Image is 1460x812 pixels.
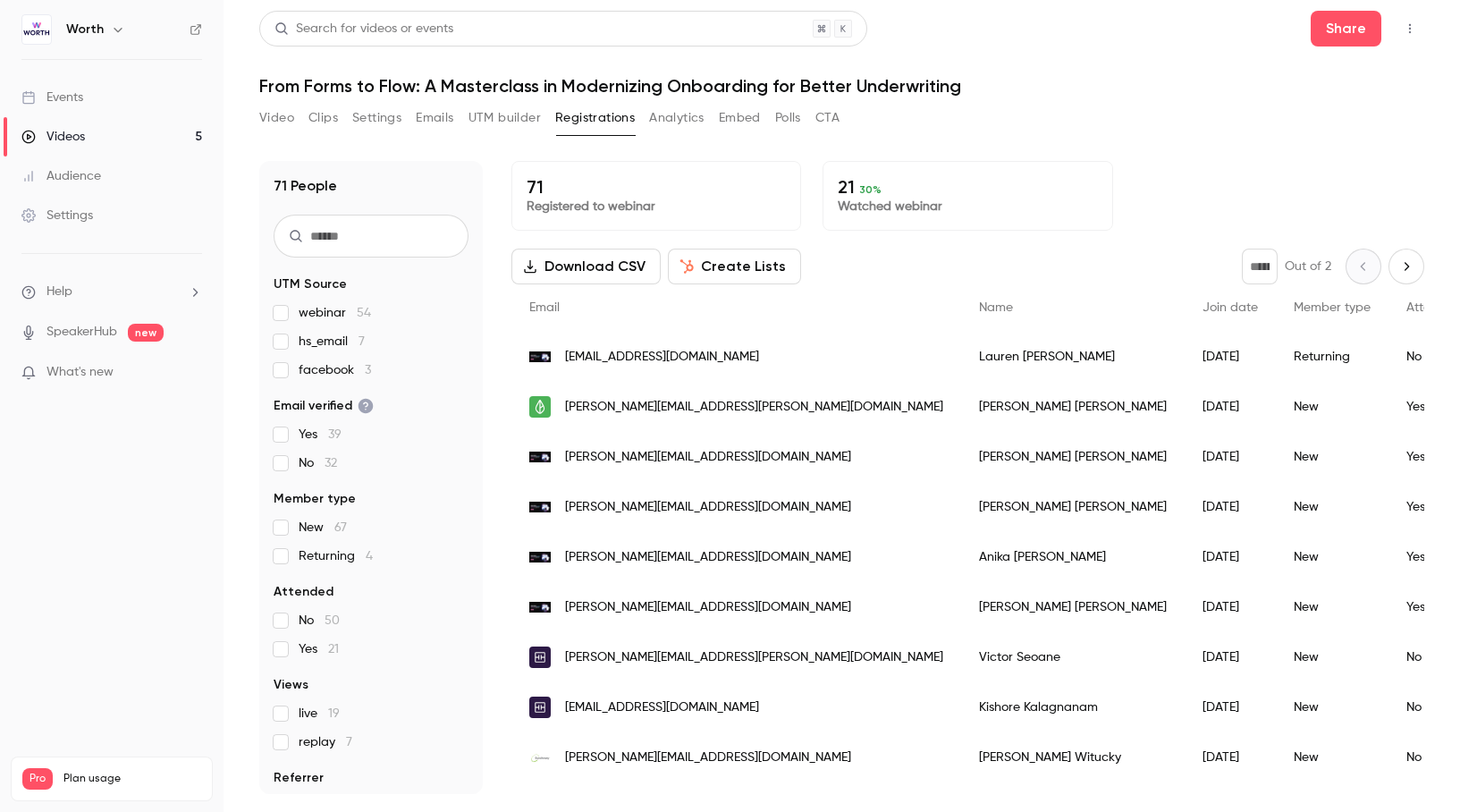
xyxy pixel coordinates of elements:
span: 4 [366,550,373,562]
span: Yes [299,640,339,658]
span: 54 [357,307,371,319]
span: No [299,612,340,630]
button: Create Lists [668,249,801,284]
div: Anika [PERSON_NAME] [961,532,1185,582]
div: [PERSON_NAME] [PERSON_NAME] [961,432,1185,482]
button: CTA [815,104,840,132]
span: Member type [274,490,356,508]
img: syf.com [529,747,551,768]
button: Top Bar Actions [1396,14,1424,43]
div: [PERSON_NAME] [PERSON_NAME] [961,382,1185,432]
button: Next page [1388,249,1424,284]
p: Watched webinar [838,198,1097,216]
img: joinworth.com [529,552,551,563]
span: Returning [299,547,373,565]
img: joinworth.com [529,452,551,463]
div: Kishore Kalagnanam [961,682,1185,732]
span: 39 [328,428,342,441]
span: 32 [325,457,337,469]
span: UTM Source [274,275,347,293]
div: [PERSON_NAME] [PERSON_NAME] [961,482,1185,532]
p: Out of 2 [1285,258,1331,275]
div: [DATE] [1185,332,1276,382]
div: Victor Seoane [961,632,1185,682]
span: Email [529,301,560,314]
div: [DATE] [1185,482,1276,532]
div: New [1276,382,1388,432]
span: [PERSON_NAME][EMAIL_ADDRESS][DOMAIN_NAME] [565,749,851,767]
span: What's new [46,363,114,382]
button: Share [1311,11,1381,47]
span: Views [274,676,308,694]
button: Embed [719,104,761,132]
span: 19 [328,707,340,720]
img: truist.com [529,697,551,718]
div: New [1276,482,1388,532]
span: Join date [1203,301,1258,314]
span: No [299,454,337,472]
span: Attended [274,583,333,601]
button: Polls [775,104,801,132]
span: 7 [359,335,365,348]
h1: 71 People [274,175,337,197]
div: [DATE] [1185,682,1276,732]
span: hs_email [299,333,365,351]
button: Registrations [555,104,635,132]
span: [PERSON_NAME][EMAIL_ADDRESS][DOMAIN_NAME] [565,498,851,517]
div: Lauren [PERSON_NAME] [961,332,1185,382]
div: New [1276,432,1388,482]
button: Download CSV [511,249,661,284]
div: New [1276,532,1388,582]
img: joinworth.com [529,602,551,613]
img: branchapp.com [529,396,551,418]
span: Pro [22,768,53,790]
div: New [1276,632,1388,682]
button: Video [259,104,294,132]
p: Registered to webinar [527,198,786,216]
div: [PERSON_NAME] [PERSON_NAME] [961,582,1185,632]
button: Emails [416,104,453,132]
h6: Worth [66,21,104,38]
span: Referrer [274,769,324,787]
a: SpeakerHub [46,323,117,342]
button: Clips [308,104,338,132]
div: New [1276,732,1388,782]
div: [DATE] [1185,382,1276,432]
img: Worth [22,15,51,44]
span: 30 % [859,183,882,196]
span: [EMAIL_ADDRESS][DOMAIN_NAME] [565,348,759,367]
div: [DATE] [1185,532,1276,582]
span: replay [299,733,352,751]
span: [PERSON_NAME][EMAIL_ADDRESS][PERSON_NAME][DOMAIN_NAME] [565,398,943,417]
span: new [128,324,164,342]
span: live [299,705,340,723]
div: [DATE] [1185,582,1276,632]
span: [EMAIL_ADDRESS][DOMAIN_NAME] [565,698,759,717]
button: Analytics [649,104,705,132]
div: New [1276,682,1388,732]
button: Settings [352,104,401,132]
h1: From Forms to Flow: A Masterclass in Modernizing Onboarding for Better Underwriting [259,75,1424,97]
span: facebook [299,361,371,379]
div: Returning [1276,332,1388,382]
div: Videos [21,128,85,146]
div: Search for videos or events [274,20,453,38]
p: 71 [527,176,786,198]
span: Name [979,301,1013,314]
div: [DATE] [1185,732,1276,782]
div: New [1276,582,1388,632]
span: 3 [365,364,371,376]
span: Plan usage [63,772,201,786]
div: [PERSON_NAME] Witucky [961,732,1185,782]
span: 7 [346,736,352,749]
span: 50 [325,614,340,627]
span: Yes [299,426,342,444]
span: [PERSON_NAME][EMAIL_ADDRESS][DOMAIN_NAME] [565,448,851,467]
span: New [299,519,347,537]
div: Events [21,89,83,106]
img: joinworth.com [529,502,551,513]
span: Email verified [274,397,374,415]
span: [PERSON_NAME][EMAIL_ADDRESS][DOMAIN_NAME] [565,548,851,567]
span: webinar [299,304,371,322]
span: 21 [328,643,339,656]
